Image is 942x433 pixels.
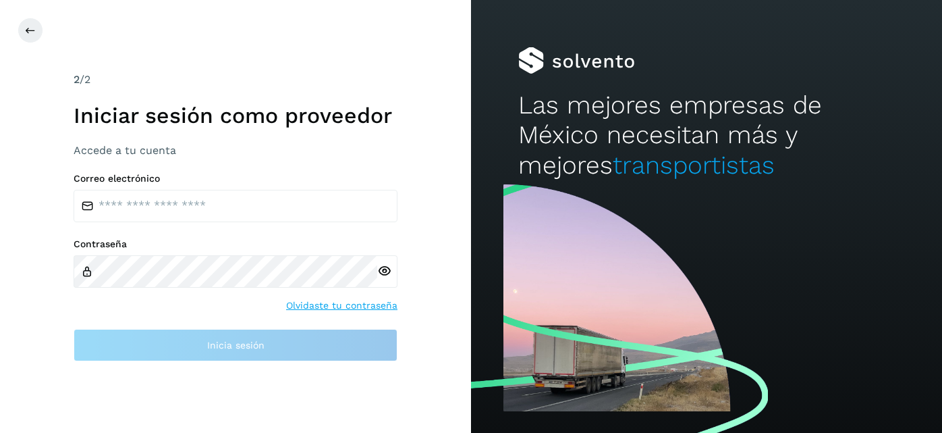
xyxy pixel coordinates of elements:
[207,340,265,350] span: Inicia sesión
[74,72,397,88] div: /2
[74,329,397,361] button: Inicia sesión
[74,103,397,128] h1: Iniciar sesión como proveedor
[518,91,895,180] h2: Las mejores empresas de México necesitan más y mejores
[74,173,397,184] label: Correo electrónico
[74,73,80,86] span: 2
[286,299,397,313] a: Olvidaste tu contraseña
[613,151,775,180] span: transportistas
[74,238,397,250] label: Contraseña
[74,144,397,157] h3: Accede a tu cuenta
